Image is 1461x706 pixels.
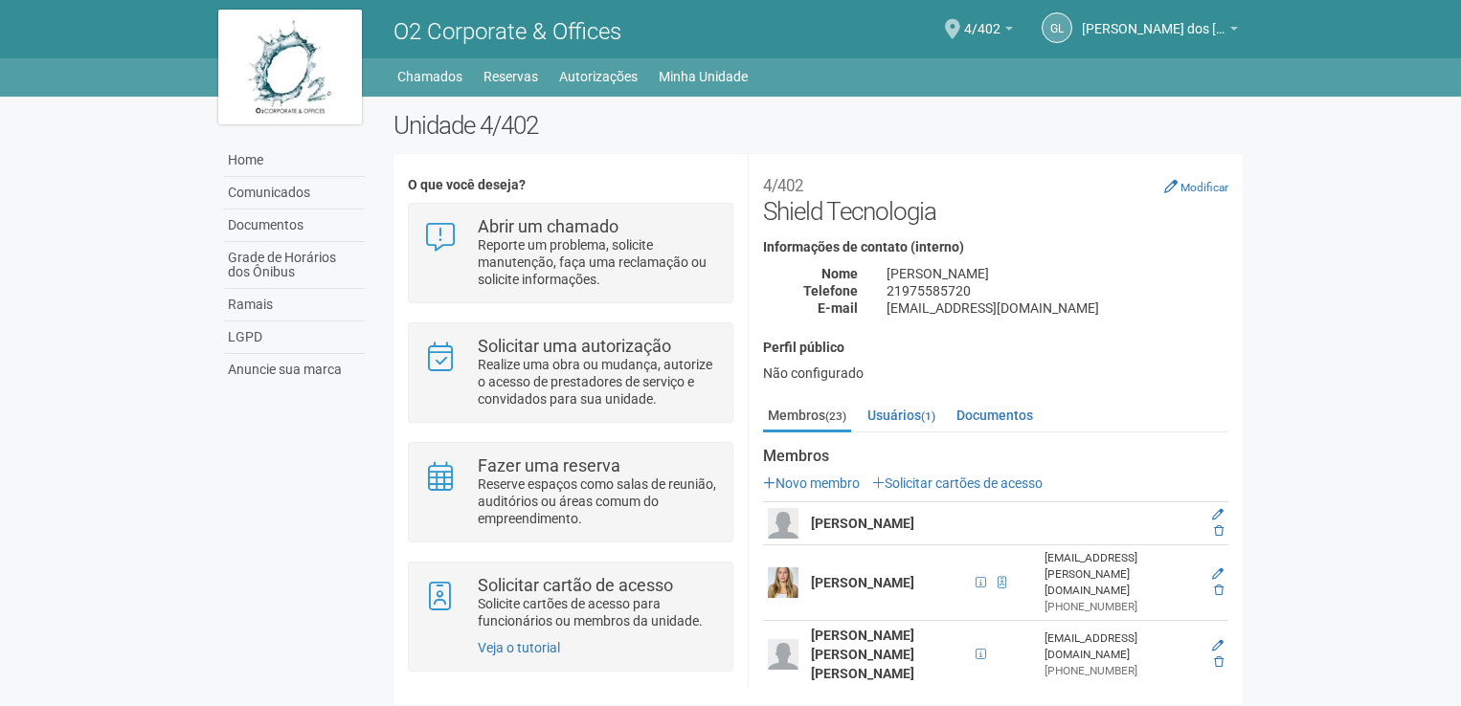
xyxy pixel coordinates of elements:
img: logo.jpg [218,10,362,124]
a: GL [1042,12,1072,43]
strong: [PERSON_NAME] [PERSON_NAME] [PERSON_NAME] [811,628,914,681]
h4: Informações de contato (interno) [763,240,1228,254]
span: 4/402 [964,3,1000,36]
span: Gabriel Lemos Carreira dos Reis [1082,3,1225,36]
a: Editar membro [1212,508,1224,521]
a: Editar membro [1212,567,1224,581]
a: Ramais [223,289,365,321]
a: Documentos [952,401,1038,430]
div: [PHONE_NUMBER] [1045,599,1199,615]
a: Excluir membro [1214,584,1224,597]
span: O2 Corporate & Offices [393,18,621,45]
div: [EMAIL_ADDRESS][DOMAIN_NAME] [1045,630,1199,663]
img: user.png [768,639,798,670]
a: Grade de Horários dos Ônibus [223,242,365,289]
img: user.png [768,508,798,539]
a: Modificar [1164,179,1228,194]
a: Home [223,144,365,177]
a: Solicitar cartão de acesso Solicite cartões de acesso para funcionários ou membros da unidade. [423,577,717,629]
div: 21975585720 [872,282,1243,299]
small: (1) [921,409,935,423]
a: Documentos [223,210,365,242]
p: Realize uma obra ou mudança, autorize o acesso de prestadores de serviço e convidados para sua un... [478,356,718,408]
strong: Solicitar cartão de acesso [478,575,673,595]
div: [EMAIL_ADDRESS][DOMAIN_NAME] [872,299,1243,317]
a: Anuncie sua marca [223,354,365,386]
a: Minha Unidade [659,63,748,90]
a: [PERSON_NAME] dos [PERSON_NAME] [1082,24,1238,39]
a: Veja o tutorial [478,640,560,655]
strong: E-mail [818,300,858,316]
strong: [PERSON_NAME] [811,516,914,531]
a: LGPD [223,321,365,354]
strong: Abrir um chamado [478,216,618,236]
a: Comunicados [223,177,365,210]
small: Modificar [1180,181,1228,194]
strong: Membros [763,448,1228,465]
p: Reserve espaços como salas de reunião, auditórios ou áreas comum do empreendimento. [478,475,718,527]
a: Excluir membro [1214,524,1224,538]
a: Solicitar cartões de acesso [872,475,1043,491]
strong: Solicitar uma autorização [478,336,671,356]
h4: Perfil público [763,341,1228,355]
div: [PHONE_NUMBER] [1045,663,1199,679]
p: Solicite cartões de acesso para funcionários ou membros da unidade. [478,595,718,629]
a: Novo membro [763,475,860,491]
a: Membros(23) [763,401,851,432]
div: Não configurado [763,364,1228,382]
a: Fazer uma reserva Reserve espaços como salas de reunião, auditórios ou áreas comum do empreendime... [423,457,717,527]
a: Editar membro [1212,639,1224,652]
a: Excluir membro [1214,655,1224,669]
a: 4/402 [964,24,1013,39]
p: Reporte um problema, solicite manutenção, faça uma reclamação ou solicite informações. [478,236,718,288]
strong: Fazer uma reserva [478,455,620,475]
small: 4/402 [763,176,803,195]
h2: Unidade 4/402 [393,111,1243,140]
a: Abrir um chamado Reporte um problema, solicite manutenção, faça uma reclamação ou solicite inform... [423,218,717,288]
div: [PERSON_NAME] [872,265,1243,282]
strong: Nome [821,266,858,281]
h4: O que você deseja? [408,178,732,192]
div: [EMAIL_ADDRESS][PERSON_NAME][DOMAIN_NAME] [1045,550,1199,599]
a: Chamados [397,63,462,90]
img: user.png [768,567,798,598]
a: Usuários(1) [863,401,940,430]
strong: [PERSON_NAME] [811,575,914,590]
a: Autorizações [559,63,638,90]
small: (23) [825,409,846,423]
a: Solicitar uma autorização Realize uma obra ou mudança, autorize o acesso de prestadores de serviç... [423,338,717,408]
h2: Shield Tecnologia [763,168,1228,226]
a: Reservas [483,63,538,90]
strong: Telefone [803,283,858,298]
